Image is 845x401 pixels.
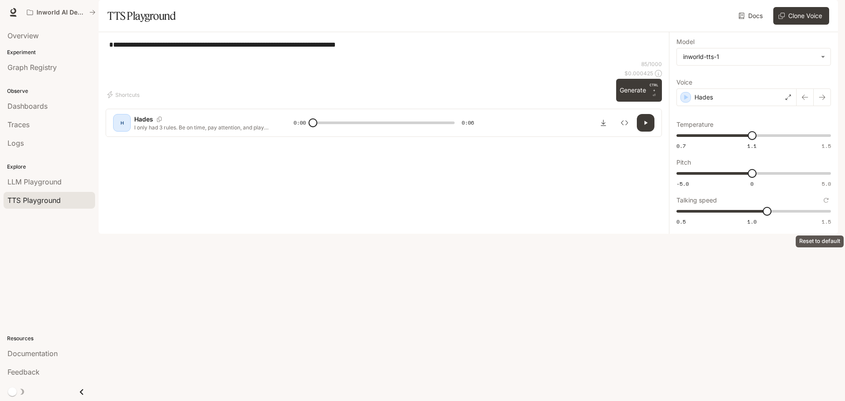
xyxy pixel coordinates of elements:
[750,180,753,188] span: 0
[115,116,129,130] div: H
[796,235,844,247] div: Reset to default
[822,218,831,225] span: 1.5
[294,118,306,127] span: 0:00
[462,118,474,127] span: 0:06
[676,79,692,85] p: Voice
[677,48,830,65] div: inworld-tts-1
[107,7,176,25] h1: TTS Playground
[106,88,143,102] button: Shortcuts
[676,197,717,203] p: Talking speed
[676,159,691,166] p: Pitch
[134,124,272,131] p: I only had 3 rules. Be on time, pay attention, and play like Hell when I tell you to
[694,93,713,102] p: Hades
[822,180,831,188] span: 5.0
[773,7,829,25] button: Clone Voice
[676,180,689,188] span: -5.0
[676,121,713,128] p: Temperature
[676,142,686,150] span: 0.7
[641,60,662,68] p: 85 / 1000
[821,195,831,205] button: Reset to default
[595,114,612,132] button: Download audio
[625,70,653,77] p: $ 0.000425
[616,79,662,102] button: GenerateCTRL +⏎
[134,115,153,124] p: Hades
[822,142,831,150] span: 1.5
[37,9,86,16] p: Inworld AI Demos
[650,82,658,93] p: CTRL +
[23,4,99,21] button: All workspaces
[737,7,766,25] a: Docs
[747,142,757,150] span: 1.1
[676,218,686,225] span: 0.5
[747,218,757,225] span: 1.0
[683,52,816,61] div: inworld-tts-1
[616,114,633,132] button: Inspect
[676,39,694,45] p: Model
[650,82,658,98] p: ⏎
[153,117,165,122] button: Copy Voice ID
